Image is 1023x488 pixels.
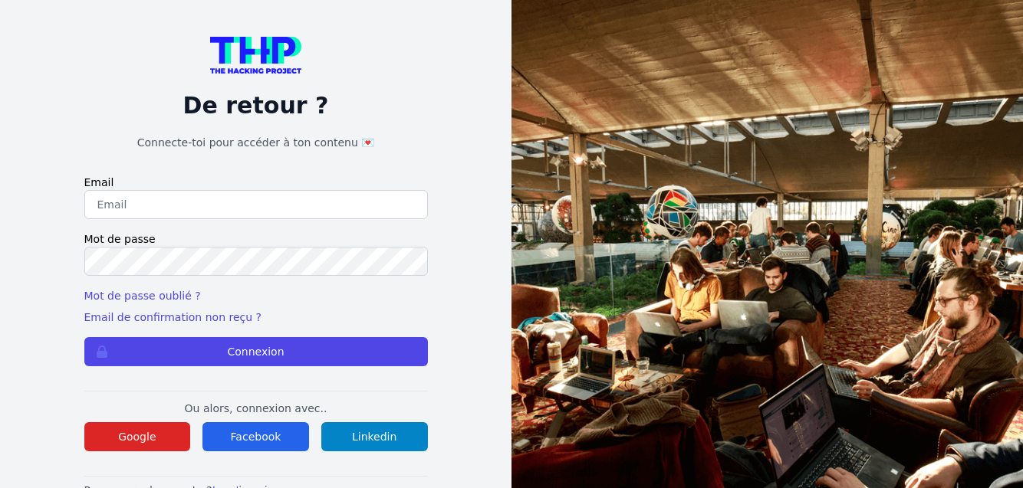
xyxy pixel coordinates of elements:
[84,337,428,366] button: Connexion
[321,422,428,451] button: Linkedin
[84,311,262,323] a: Email de confirmation non reçu ?
[84,401,428,416] p: Ou alors, connexion avec..
[84,290,201,302] a: Mot de passe oublié ?
[202,422,309,451] button: Facebook
[84,422,191,451] button: Google
[210,37,302,74] img: logo
[84,190,428,219] input: Email
[84,231,428,247] label: Mot de passe
[84,92,428,120] p: De retour ?
[84,135,428,150] h1: Connecte-toi pour accéder à ton contenu 💌
[84,175,428,190] label: Email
